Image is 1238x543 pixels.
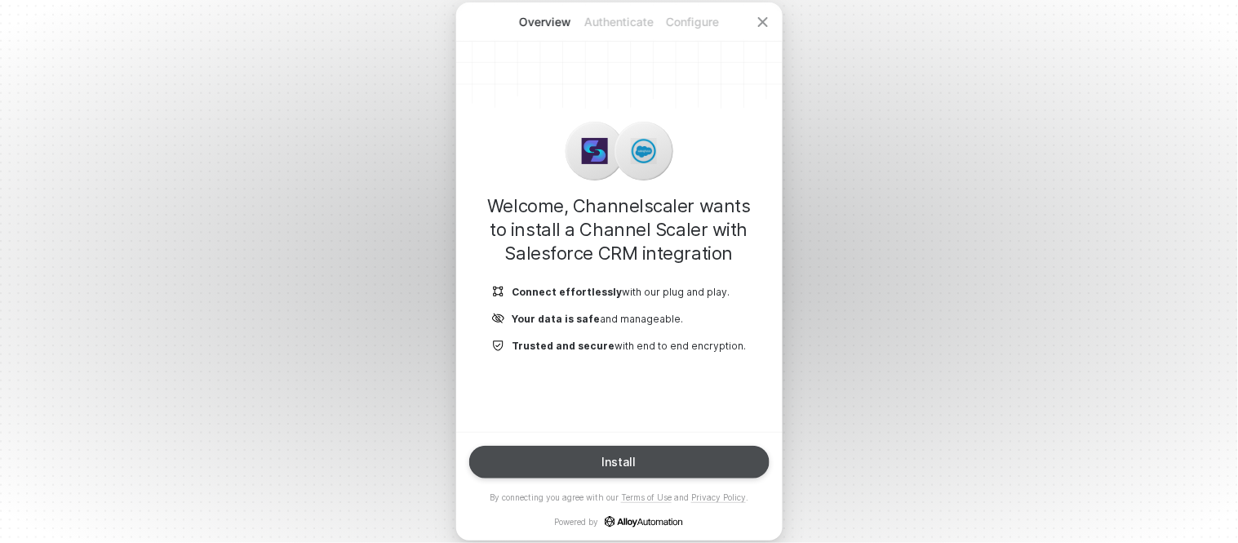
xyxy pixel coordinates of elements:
b: Trusted and secure [512,340,615,352]
img: icon [492,285,505,299]
p: By connecting you agree with our and . [490,492,748,503]
a: Terms of Use [621,492,672,503]
a: icon-success [605,516,683,527]
img: icon [492,339,505,353]
p: Powered by [554,516,683,527]
h1: Welcome, Channelscaler wants to install a Channel Scaler with Salesforce CRM integration [482,194,757,265]
p: and manageable. [512,312,683,326]
p: Configure [656,14,730,30]
p: Overview [509,14,583,30]
img: icon [631,138,657,164]
b: Your data is safe [512,313,600,325]
b: Connect effortlessly [512,286,622,298]
img: icon [492,312,505,326]
p: with end to end encryption. [512,339,746,353]
button: Install [469,446,770,478]
p: with our plug and play. [512,285,730,299]
a: Privacy Policy [691,492,746,503]
span: icon-close [757,16,770,29]
img: icon [582,138,608,164]
p: Authenticate [583,14,656,30]
div: Install [602,456,637,469]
